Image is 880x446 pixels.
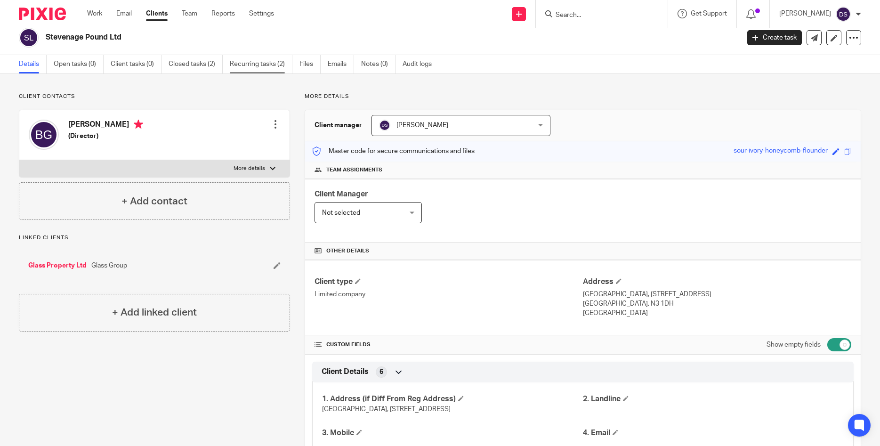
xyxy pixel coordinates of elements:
a: Team [182,9,197,18]
h3: Client manager [315,121,362,130]
h4: 2. Landline [583,394,844,404]
span: Get Support [691,10,727,17]
p: [GEOGRAPHIC_DATA] [583,308,851,318]
p: Limited company [315,290,583,299]
img: svg%3E [19,28,39,48]
a: Audit logs [403,55,439,73]
img: svg%3E [379,120,390,131]
a: Glass Property Ltd [28,261,87,270]
a: Emails [328,55,354,73]
span: Team assignments [326,166,382,174]
p: [PERSON_NAME] [779,9,831,18]
span: [GEOGRAPHIC_DATA], [STREET_ADDRESS] [322,406,451,413]
span: [PERSON_NAME] [396,122,448,129]
a: Client tasks (0) [111,55,161,73]
h4: + Add contact [121,194,187,209]
input: Search [555,11,639,20]
p: More details [234,165,265,172]
p: Client contacts [19,93,290,100]
a: Settings [249,9,274,18]
h4: CUSTOM FIELDS [315,341,583,349]
span: Glass Group [91,261,127,270]
p: Master code for secure communications and files [312,146,475,156]
h4: [PERSON_NAME] [68,120,143,131]
a: Reports [211,9,235,18]
img: svg%3E [836,7,851,22]
a: Open tasks (0) [54,55,104,73]
p: Linked clients [19,234,290,242]
span: Not selected [322,210,360,216]
a: Email [116,9,132,18]
h4: 4. Email [583,428,844,438]
a: Files [299,55,321,73]
p: [GEOGRAPHIC_DATA], [STREET_ADDRESS] [583,290,851,299]
p: More details [305,93,861,100]
span: 6 [379,367,383,377]
a: Closed tasks (2) [169,55,223,73]
h4: + Add linked client [112,305,197,320]
label: Show empty fields [767,340,821,349]
a: Clients [146,9,168,18]
a: Notes (0) [361,55,396,73]
span: Other details [326,247,369,255]
a: Work [87,9,102,18]
span: Client Details [322,367,369,377]
img: svg%3E [29,120,59,150]
a: Recurring tasks (2) [230,55,292,73]
a: Details [19,55,47,73]
h5: (Director) [68,131,143,141]
div: sour-ivory-honeycomb-flounder [734,146,828,157]
i: Primary [134,120,143,129]
span: Client Manager [315,190,368,198]
h4: 3. Mobile [322,428,583,438]
h4: Client type [315,277,583,287]
h4: 1. Address (if Diff From Reg Address) [322,394,583,404]
a: Create task [747,30,802,45]
p: [GEOGRAPHIC_DATA], N3 1DH [583,299,851,308]
h2: Stevenage Pound Ltd [46,32,596,42]
img: Pixie [19,8,66,20]
h4: Address [583,277,851,287]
